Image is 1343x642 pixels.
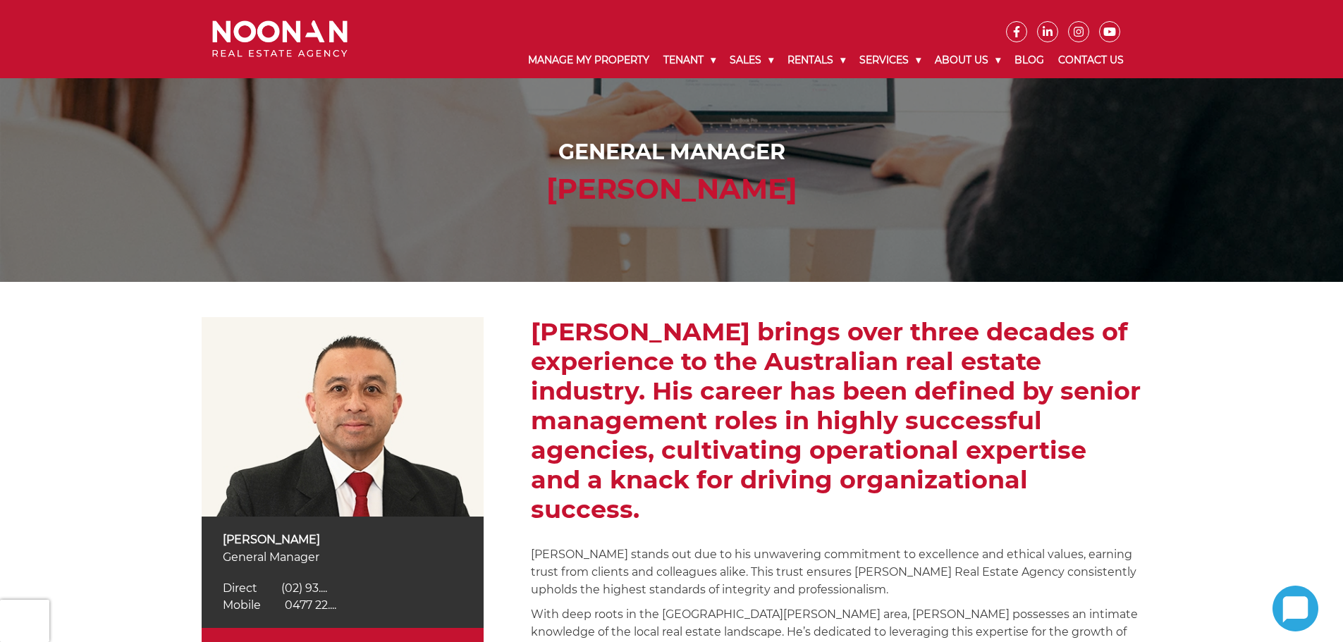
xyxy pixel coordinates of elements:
a: Sales [723,42,780,78]
span: Direct [223,581,257,595]
p: [PERSON_NAME] stands out due to his unwavering commitment to excellence and ethical values, earni... [531,545,1141,598]
a: Tenant [656,42,723,78]
span: (02) 93.... [281,581,327,595]
h2: [PERSON_NAME] [216,172,1127,206]
a: Blog [1007,42,1051,78]
h2: [PERSON_NAME] brings over three decades of experience to the Australian real estate industry. His... [531,317,1141,524]
p: General Manager [223,548,462,566]
p: [PERSON_NAME] [223,531,462,548]
img: Noonan Real Estate Agency [212,20,348,58]
a: Services [852,42,928,78]
a: Contact Us [1051,42,1131,78]
a: Click to reveal phone number [223,581,327,595]
a: Manage My Property [521,42,656,78]
span: 0477 22.... [285,598,336,612]
span: Mobile [223,598,261,612]
a: About Us [928,42,1007,78]
a: Click to reveal phone number [223,598,336,612]
h1: General Manager [216,140,1127,165]
img: Martin Reyes [202,317,484,517]
a: Rentals [780,42,852,78]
